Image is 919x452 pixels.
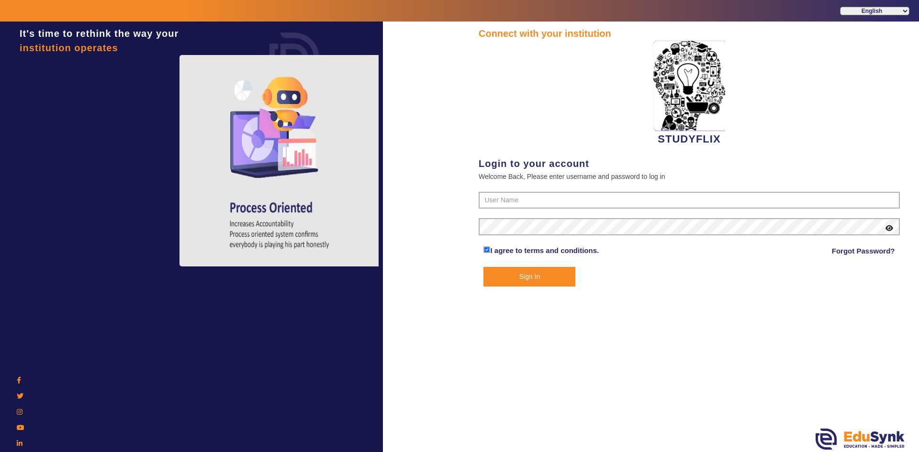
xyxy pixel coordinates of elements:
[483,267,575,287] button: Sign In
[816,429,905,450] img: edusynk.png
[20,28,179,39] span: It's time to rethink the way your
[490,246,599,254] a: I agree to terms and conditions.
[179,55,381,266] img: login4.png
[653,41,725,131] img: 2da83ddf-6089-4dce-a9e2-416746467bdd
[479,156,900,171] div: Login to your account
[832,245,895,257] a: Forgot Password?
[479,192,900,209] input: User Name
[479,26,900,41] div: Connect with your institution
[20,43,118,53] span: institution operates
[258,22,330,93] img: login.png
[479,171,900,182] div: Welcome Back, Please enter username and password to log in
[479,41,900,147] div: STUDYFLIX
